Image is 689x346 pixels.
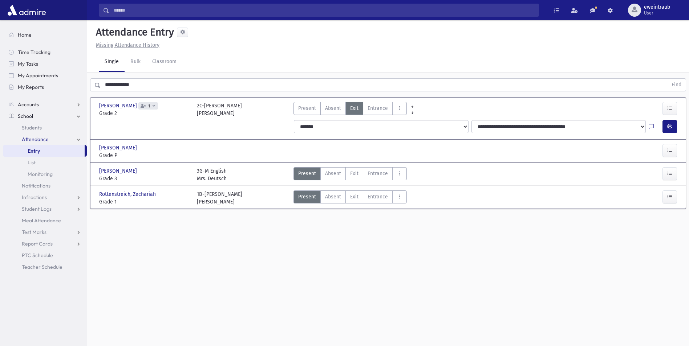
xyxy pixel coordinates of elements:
[18,49,50,55] span: Time Tracking
[298,104,316,112] span: Present
[109,4,539,17] input: Search
[22,229,46,235] span: Test Marks
[3,29,87,41] a: Home
[197,190,242,206] div: 1B-[PERSON_NAME] [PERSON_NAME]
[3,70,87,81] a: My Appointments
[99,175,190,182] span: Grade 3
[18,113,33,119] span: School
[22,182,50,189] span: Notifications
[3,133,87,145] a: Attendance
[99,144,138,152] span: [PERSON_NAME]
[350,170,358,177] span: Exit
[18,32,32,38] span: Home
[28,159,36,166] span: List
[99,167,138,175] span: [PERSON_NAME]
[298,193,316,201] span: Present
[3,168,87,180] a: Monitoring
[28,148,40,154] span: Entry
[6,3,48,17] img: AdmirePro
[368,193,388,201] span: Entrance
[22,136,49,143] span: Attendance
[3,250,87,261] a: PTC Schedule
[325,170,341,177] span: Absent
[3,261,87,273] a: Teacher Schedule
[293,167,407,182] div: AttTypes
[350,193,358,201] span: Exit
[644,10,670,16] span: User
[368,170,388,177] span: Entrance
[197,102,242,117] div: 2C-[PERSON_NAME] [PERSON_NAME]
[99,52,125,72] a: Single
[3,180,87,191] a: Notifications
[93,26,174,38] h5: Attendance Entry
[147,104,151,108] span: 1
[3,46,87,58] a: Time Tracking
[298,170,316,177] span: Present
[350,104,358,112] span: Exit
[3,215,87,226] a: Meal Attendance
[22,252,53,259] span: PTC Schedule
[293,190,407,206] div: AttTypes
[3,81,87,93] a: My Reports
[22,217,61,224] span: Meal Attendance
[644,4,670,10] span: eweintraub
[18,101,39,108] span: Accounts
[3,157,87,168] a: List
[28,171,53,177] span: Monitoring
[3,226,87,238] a: Test Marks
[293,102,407,117] div: AttTypes
[99,190,157,198] span: Rottenstreich, Zechariah
[18,72,58,79] span: My Appointments
[99,198,190,206] span: Grade 1
[325,104,341,112] span: Absent
[146,52,182,72] a: Classroom
[22,240,53,247] span: Report Cards
[197,167,227,182] div: 3G-M English Mrs. Deutsch
[368,104,388,112] span: Entrance
[99,152,190,159] span: Grade P
[22,124,42,131] span: Students
[3,122,87,133] a: Students
[22,194,47,201] span: Infractions
[18,61,38,67] span: My Tasks
[3,191,87,203] a: Infractions
[3,145,85,157] a: Entry
[3,238,87,250] a: Report Cards
[18,84,44,90] span: My Reports
[325,193,341,201] span: Absent
[22,206,52,212] span: Student Logs
[3,58,87,70] a: My Tasks
[3,203,87,215] a: Student Logs
[96,42,159,48] u: Missing Attendance History
[93,42,159,48] a: Missing Attendance History
[667,79,686,91] button: Find
[22,264,62,270] span: Teacher Schedule
[99,102,138,110] span: [PERSON_NAME]
[125,52,146,72] a: Bulk
[3,99,87,110] a: Accounts
[99,110,190,117] span: Grade 2
[3,110,87,122] a: School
